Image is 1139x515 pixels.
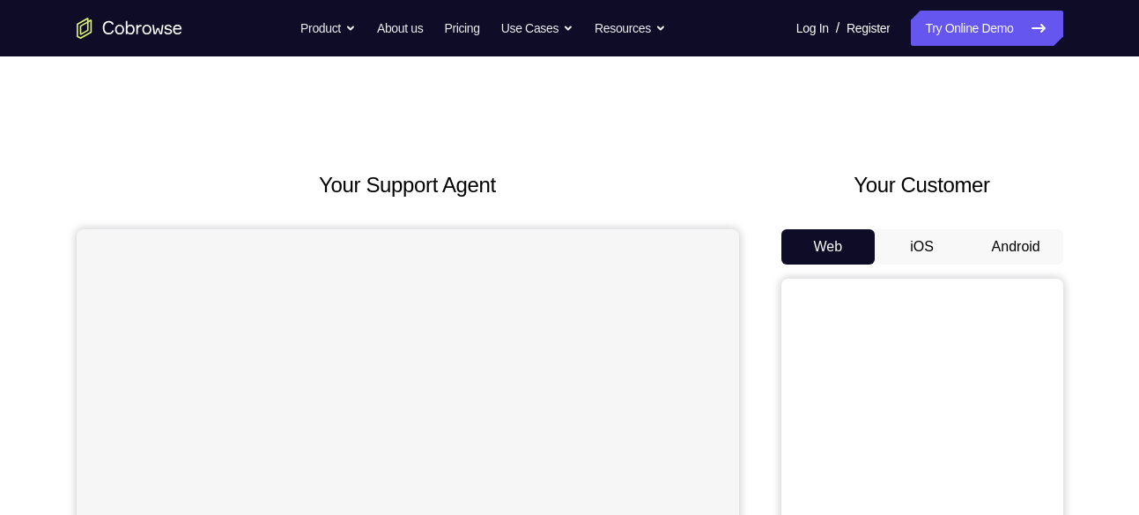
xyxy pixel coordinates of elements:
[875,229,969,265] button: iOS
[377,11,423,46] a: About us
[781,229,876,265] button: Web
[969,229,1063,265] button: Android
[847,11,890,46] a: Register
[300,11,356,46] button: Product
[781,169,1063,201] h2: Your Customer
[501,11,573,46] button: Use Cases
[836,18,839,39] span: /
[77,18,182,39] a: Go to the home page
[595,11,666,46] button: Resources
[77,169,739,201] h2: Your Support Agent
[444,11,479,46] a: Pricing
[796,11,829,46] a: Log In
[911,11,1062,46] a: Try Online Demo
